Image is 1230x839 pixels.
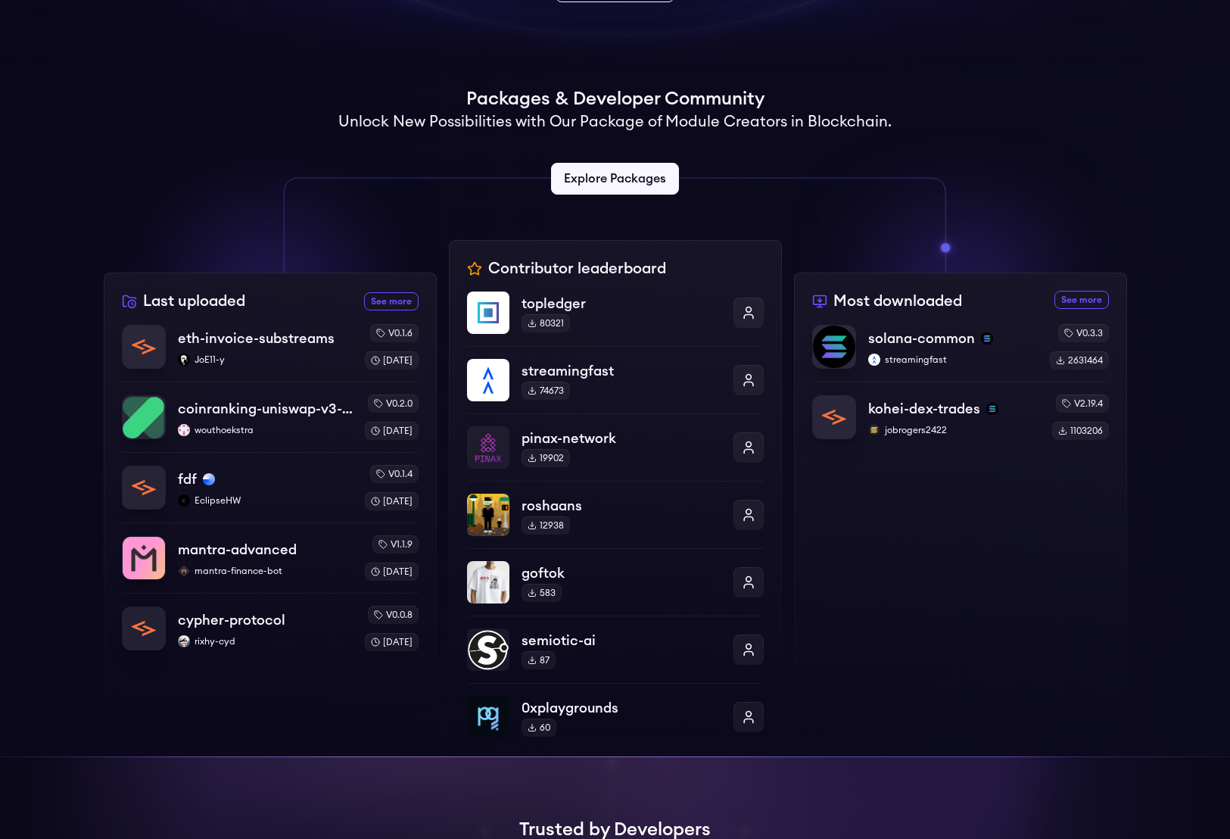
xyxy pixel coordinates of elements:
[467,548,764,616] a: goftokgoftok583
[868,424,1040,436] p: jobrogers2422
[467,628,509,671] img: semiotic-ai
[178,539,297,560] p: mantra-advanced
[868,424,880,436] img: jobrogers2422
[1058,324,1109,342] div: v0.3.3
[467,292,509,334] img: topledger
[1056,395,1109,413] div: v2.19.4
[178,565,353,577] p: mantra-finance-bot
[122,324,419,382] a: eth-invoice-substreamseth-invoice-substreamsJoE11-yJoE11-yv0.1.6[DATE]
[467,683,764,738] a: 0xplaygrounds0xplaygrounds60
[178,635,353,647] p: rixhy-cyd
[178,610,285,631] p: cypher-protocol
[123,537,165,579] img: mantra-advanced
[868,398,980,419] p: kohei-dex-trades
[370,324,419,342] div: v0.1.6
[178,494,353,507] p: EclipseHW
[467,616,764,683] a: semiotic-aisemiotic-ai87
[368,395,419,413] div: v0.2.0
[372,535,419,554] div: v1.1.9
[467,346,764,413] a: streamingfaststreamingfast74673
[522,293,721,314] p: topledger
[467,481,764,548] a: roshaansroshaans12938
[466,87,764,111] h1: Packages & Developer Community
[178,494,190,507] img: EclipseHW
[178,354,353,366] p: JoE11-y
[467,426,509,469] img: pinax-network
[981,332,993,345] img: solana
[467,561,509,604] img: goftok
[522,449,570,467] div: 19902
[365,633,419,651] div: [DATE]
[522,382,570,400] div: 74673
[813,326,855,368] img: solana-common
[813,396,855,438] img: kohei-dex-trades
[812,382,1109,440] a: kohei-dex-tradeskohei-dex-tradessolanajobrogers2422jobrogers2422v2.19.41103206
[522,428,721,449] p: pinax-network
[467,413,764,481] a: pinax-networkpinax-network19902
[122,452,419,522] a: fdffdfbaseEclipseHWEclipseHWv0.1.4[DATE]
[123,607,165,650] img: cypher-protocol
[522,697,721,719] p: 0xplaygrounds
[178,635,190,647] img: rixhy-cyd
[522,584,562,602] div: 583
[178,328,335,349] p: eth-invoice-substreams
[522,360,721,382] p: streamingfast
[365,492,419,510] div: [DATE]
[812,324,1109,382] a: solana-commonsolana-commonsolanastreamingfaststreamingfastv0.3.32631464
[122,522,419,593] a: mantra-advancedmantra-advancedmantra-finance-botmantra-finance-botv1.1.9[DATE]
[123,466,165,509] img: fdf
[522,651,556,669] div: 87
[178,469,197,490] p: fdf
[522,630,721,651] p: semiotic-ai
[467,359,509,401] img: streamingfast
[178,424,353,436] p: wouthoekstra
[522,495,721,516] p: roshaans
[522,719,556,737] div: 60
[522,516,570,535] div: 12938
[123,396,165,438] img: coinranking-uniswap-v3-forks
[1050,351,1109,370] div: 2631464
[365,351,419,370] div: [DATE]
[122,382,419,452] a: coinranking-uniswap-v3-forkscoinranking-uniswap-v3-forkswouthoekstrawouthoekstrav0.2.0[DATE]
[178,424,190,436] img: wouthoekstra
[370,465,419,483] div: v0.1.4
[122,593,419,651] a: cypher-protocolcypher-protocolrixhy-cydrixhy-cydv0.0.8[DATE]
[522,563,721,584] p: goftok
[522,314,570,332] div: 80321
[365,563,419,581] div: [DATE]
[868,354,880,366] img: streamingfast
[178,354,190,366] img: JoE11-y
[123,326,165,368] img: eth-invoice-substreams
[338,111,892,133] h2: Unlock New Possibilities with Our Package of Module Creators in Blockchain.
[467,292,764,346] a: topledgertopledger80321
[467,494,509,536] img: roshaans
[1052,422,1109,440] div: 1103206
[368,606,419,624] div: v0.0.8
[203,473,215,485] img: base
[178,398,353,419] p: coinranking-uniswap-v3-forks
[1054,291,1109,309] a: See more most downloaded packages
[868,354,1038,366] p: streamingfast
[467,696,509,738] img: 0xplaygrounds
[364,292,419,310] a: See more recently uploaded packages
[551,163,679,195] a: Explore Packages
[178,565,190,577] img: mantra-finance-bot
[868,328,975,349] p: solana-common
[365,422,419,440] div: [DATE]
[986,403,998,415] img: solana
